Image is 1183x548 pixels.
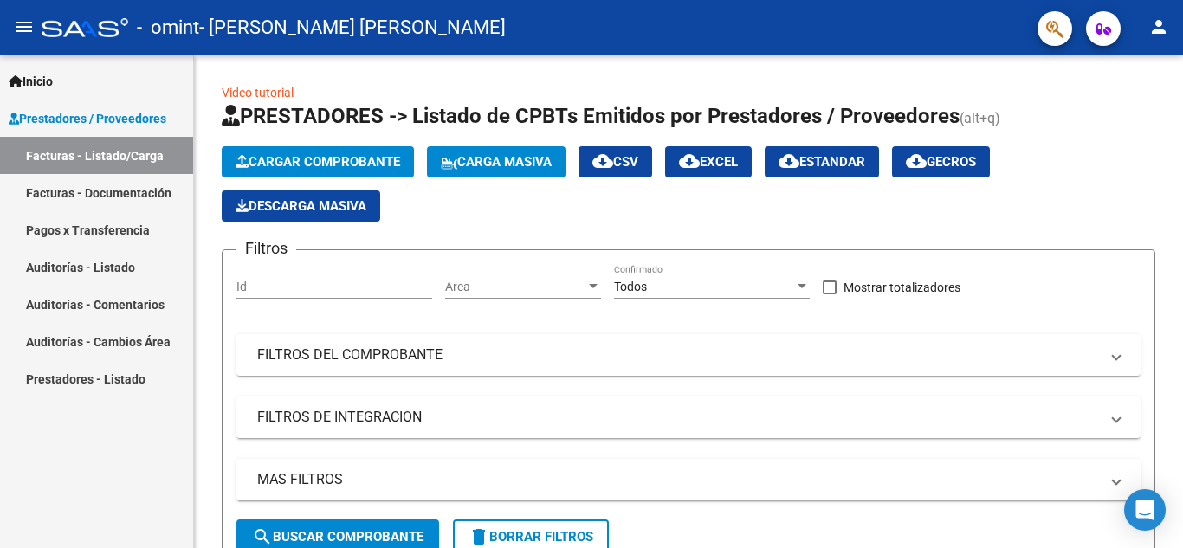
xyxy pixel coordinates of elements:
span: Borrar Filtros [469,529,593,545]
mat-icon: cloud_download [592,151,613,171]
mat-icon: person [1148,16,1169,37]
button: Carga Masiva [427,146,566,177]
span: Gecros [906,154,976,170]
h3: Filtros [236,236,296,261]
span: CSV [592,154,638,170]
span: Cargar Comprobante [236,154,400,170]
span: (alt+q) [960,110,1000,126]
mat-panel-title: MAS FILTROS [257,470,1099,489]
span: PRESTADORES -> Listado de CPBTs Emitidos por Prestadores / Proveedores [222,104,960,128]
button: EXCEL [665,146,752,177]
mat-icon: cloud_download [906,151,927,171]
span: Mostrar totalizadores [844,277,960,298]
mat-expansion-panel-header: FILTROS DEL COMPROBANTE [236,334,1141,376]
button: Cargar Comprobante [222,146,414,177]
span: - [PERSON_NAME] [PERSON_NAME] [199,9,506,47]
a: Video tutorial [222,86,294,100]
mat-expansion-panel-header: MAS FILTROS [236,459,1141,500]
button: Descarga Masiva [222,190,380,222]
button: CSV [579,146,652,177]
span: Todos [614,280,647,293]
mat-icon: delete [469,526,489,547]
button: Gecros [892,146,990,177]
mat-icon: cloud_download [679,151,700,171]
button: Estandar [765,146,879,177]
app-download-masive: Descarga masiva de comprobantes (adjuntos) [222,190,380,222]
mat-panel-title: FILTROS DEL COMPROBANTE [257,345,1099,364]
span: Prestadores / Proveedores [9,109,166,128]
span: Inicio [9,72,53,91]
mat-icon: cloud_download [779,151,799,171]
mat-icon: search [252,526,273,547]
span: Area [445,280,585,294]
span: - omint [137,9,199,47]
span: Carga Masiva [441,154,552,170]
span: EXCEL [679,154,738,170]
mat-expansion-panel-header: FILTROS DE INTEGRACION [236,396,1141,438]
div: Open Intercom Messenger [1124,489,1166,531]
mat-panel-title: FILTROS DE INTEGRACION [257,408,1099,427]
mat-icon: menu [14,16,35,37]
span: Estandar [779,154,865,170]
span: Buscar Comprobante [252,529,423,545]
span: Descarga Masiva [236,198,366,214]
